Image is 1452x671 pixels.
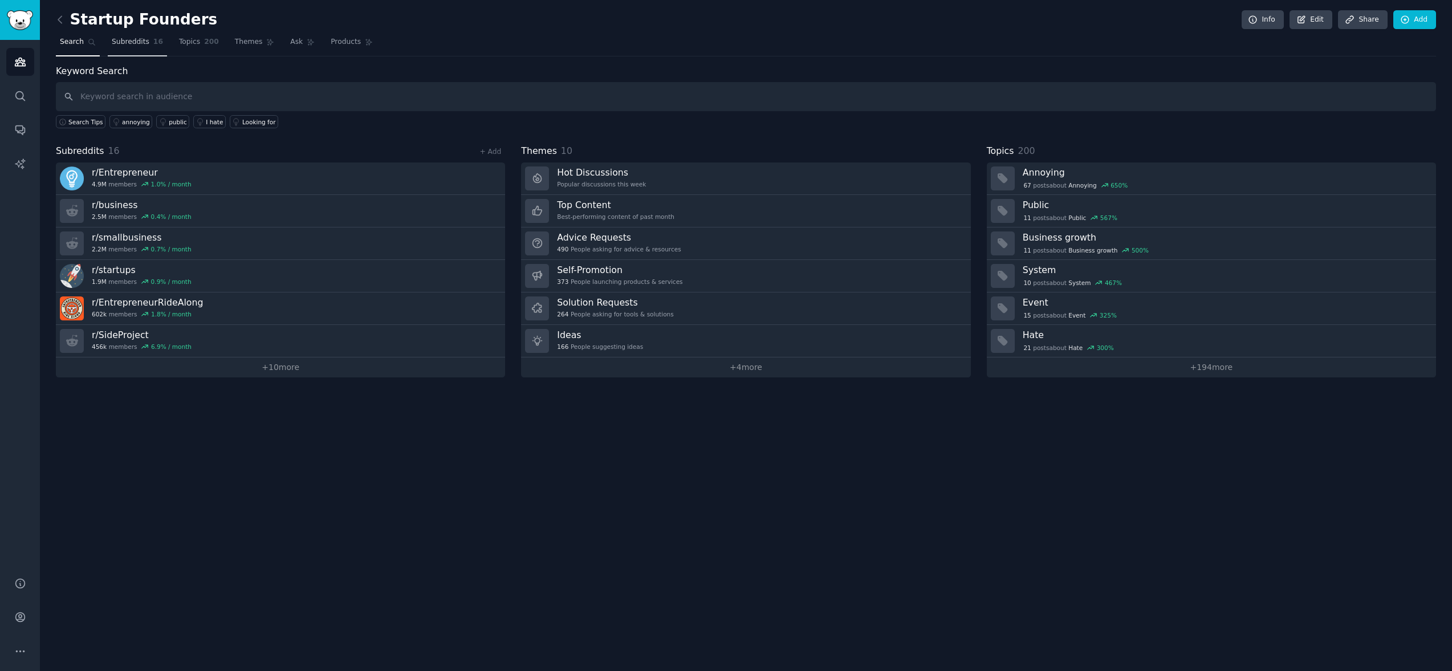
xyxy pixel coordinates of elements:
[987,162,1436,195] a: Annoying67postsaboutAnnoying650%
[1018,145,1035,156] span: 200
[92,296,203,308] h3: r/ EntrepreneurRideAlong
[557,278,568,286] span: 373
[557,278,682,286] div: People launching products & services
[92,264,192,276] h3: r/ startups
[987,325,1436,357] a: Hate21postsaboutHate300%
[521,292,970,325] a: Solution Requests264People asking for tools & solutions
[1023,180,1129,190] div: post s about
[557,199,674,211] h3: Top Content
[561,145,572,156] span: 10
[987,144,1014,158] span: Topics
[230,115,278,128] a: Looking for
[56,162,505,195] a: r/Entrepreneur4.9Mmembers1.0% / month
[1023,181,1031,189] span: 67
[557,343,568,351] span: 166
[56,260,505,292] a: r/startups1.9Mmembers0.9% / month
[1111,181,1128,189] div: 650 %
[92,343,107,351] span: 456k
[987,292,1436,325] a: Event15postsaboutEvent325%
[56,11,217,29] h2: Startup Founders
[1023,231,1428,243] h3: Business growth
[1290,10,1332,30] a: Edit
[92,231,192,243] h3: r/ smallbusiness
[56,195,505,227] a: r/business2.5Mmembers0.4% / month
[56,115,105,128] button: Search Tips
[108,145,120,156] span: 16
[179,37,200,47] span: Topics
[1242,10,1284,30] a: Info
[56,325,505,357] a: r/SideProject456kmembers6.9% / month
[151,310,192,318] div: 1.8 % / month
[1023,310,1118,320] div: post s about
[557,245,681,253] div: People asking for advice & resources
[60,166,84,190] img: Entrepreneur
[1068,181,1096,189] span: Annoying
[151,213,192,221] div: 0.4 % / month
[1023,246,1031,254] span: 11
[1023,279,1031,287] span: 10
[92,310,203,318] div: members
[151,245,192,253] div: 0.7 % / month
[151,343,192,351] div: 6.9 % / month
[1068,214,1086,222] span: Public
[557,245,568,253] span: 490
[175,33,223,56] a: Topics200
[557,343,643,351] div: People suggesting ideas
[92,245,107,253] span: 2.2M
[60,296,84,320] img: EntrepreneurRideAlong
[290,37,303,47] span: Ask
[92,329,192,341] h3: r/ SideProject
[235,37,263,47] span: Themes
[56,292,505,325] a: r/EntrepreneurRideAlong602kmembers1.8% / month
[557,296,673,308] h3: Solution Requests
[1023,199,1428,211] h3: Public
[151,180,192,188] div: 1.0 % / month
[151,278,192,286] div: 0.9 % / month
[521,227,970,260] a: Advice Requests490People asking for advice & resources
[112,37,149,47] span: Subreddits
[987,195,1436,227] a: Public11postsaboutPublic567%
[557,166,646,178] h3: Hot Discussions
[557,264,682,276] h3: Self-Promotion
[92,343,192,351] div: members
[521,162,970,195] a: Hot DiscussionsPopular discussions this week
[193,115,226,128] a: I hate
[557,310,568,318] span: 264
[56,82,1436,111] input: Keyword search in audience
[1100,311,1117,319] div: 325 %
[557,329,643,341] h3: Ideas
[557,180,646,188] div: Popular discussions this week
[1023,245,1150,255] div: post s about
[1068,279,1091,287] span: System
[92,213,192,221] div: members
[1023,264,1428,276] h3: System
[479,148,501,156] a: + Add
[1023,213,1119,223] div: post s about
[92,199,192,211] h3: r/ business
[987,260,1436,292] a: System10postsaboutSystem467%
[92,278,192,286] div: members
[1023,311,1031,319] span: 15
[521,144,557,158] span: Themes
[92,278,107,286] span: 1.9M
[242,118,276,126] div: Looking for
[68,118,103,126] span: Search Tips
[1097,344,1114,352] div: 300 %
[1100,214,1117,222] div: 567 %
[521,260,970,292] a: Self-Promotion373People launching products & services
[521,325,970,357] a: Ideas166People suggesting ideas
[987,227,1436,260] a: Business growth11postsaboutBusiness growth500%
[156,115,189,128] a: public
[92,310,107,318] span: 602k
[1393,10,1436,30] a: Add
[60,264,84,288] img: startups
[521,357,970,377] a: +4more
[108,33,167,56] a: Subreddits16
[286,33,319,56] a: Ask
[92,166,192,178] h3: r/ Entrepreneur
[92,180,107,188] span: 4.9M
[1068,311,1085,319] span: Event
[204,37,219,47] span: 200
[327,33,377,56] a: Products
[56,227,505,260] a: r/smallbusiness2.2Mmembers0.7% / month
